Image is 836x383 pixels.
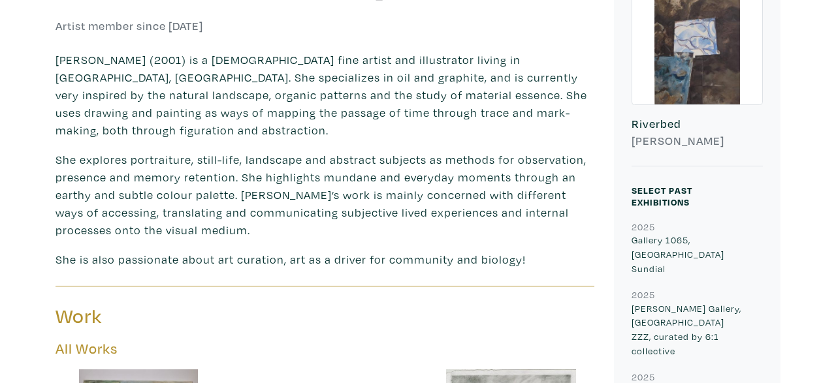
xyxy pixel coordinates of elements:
h6: [PERSON_NAME] [632,134,763,148]
h6: Riverbed [632,117,763,131]
small: Select Past Exhibitions [632,184,692,208]
h3: Work [56,304,315,329]
small: 2025 [632,371,655,383]
p: She is also passionate about art curation, art as a driver for community and biology! [56,251,594,268]
small: 2025 [632,288,655,301]
small: 2025 [632,221,655,233]
p: [PERSON_NAME] (2001) is a [DEMOGRAPHIC_DATA] fine artist and illustrator living in [GEOGRAPHIC_DA... [56,51,594,139]
h6: Artist member since [DATE] [56,19,203,33]
p: [PERSON_NAME] Gallery, [GEOGRAPHIC_DATA] ZZZ, curated by 6:1 collective [632,301,763,358]
p: She explores portraiture, still-life, landscape and abstract subjects as methods for observation,... [56,151,594,239]
h5: All Works [56,340,594,358]
p: Gallery 1065, [GEOGRAPHIC_DATA] Sundial [632,233,763,275]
